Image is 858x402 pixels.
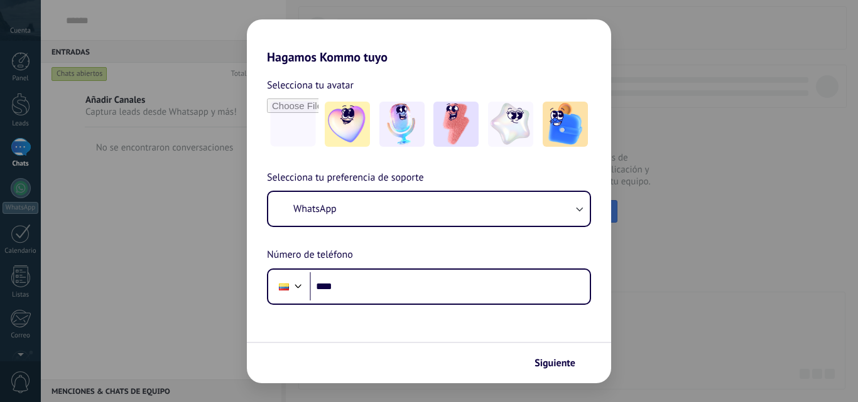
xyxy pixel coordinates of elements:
[379,102,425,147] img: -2.jpeg
[268,192,590,226] button: WhatsApp
[543,102,588,147] img: -5.jpeg
[247,19,611,65] h2: Hagamos Kommo tuyo
[433,102,479,147] img: -3.jpeg
[272,273,296,300] div: Ecuador: + 593
[529,352,592,374] button: Siguiente
[293,203,337,215] span: WhatsApp
[267,77,354,93] span: Selecciona tu avatar
[325,102,370,147] img: -1.jpeg
[267,247,353,263] span: Número de teléfono
[488,102,533,147] img: -4.jpeg
[267,170,424,186] span: Selecciona tu preferencia de soporte
[535,359,575,368] span: Siguiente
